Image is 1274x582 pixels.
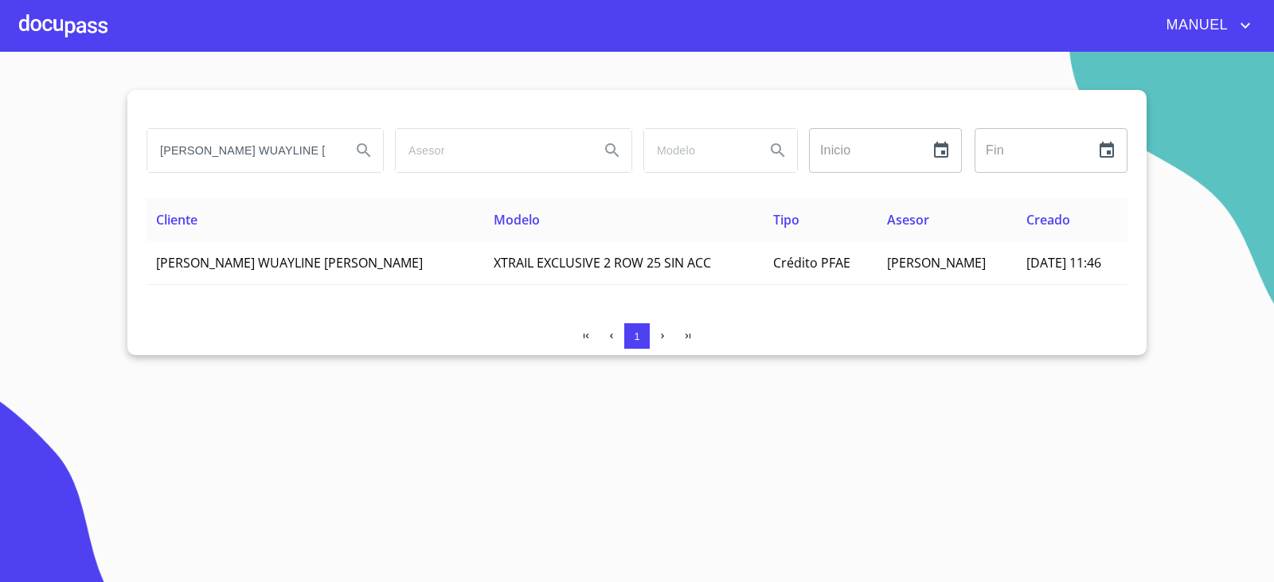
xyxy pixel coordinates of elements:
button: 1 [624,323,650,349]
span: 1 [634,330,639,342]
button: account of current user [1155,13,1255,38]
span: [PERSON_NAME] [887,254,986,271]
input: search [644,129,752,172]
button: Search [593,131,631,170]
span: XTRAIL EXCLUSIVE 2 ROW 25 SIN ACC [494,254,711,271]
span: Cliente [156,211,197,229]
button: Search [759,131,797,170]
span: Modelo [494,211,540,229]
button: Search [345,131,383,170]
span: Asesor [887,211,929,229]
span: Tipo [773,211,799,229]
span: [PERSON_NAME] WUAYLINE [PERSON_NAME] [156,254,423,271]
input: search [147,129,338,172]
span: Crédito PFAE [773,254,850,271]
span: MANUEL [1155,13,1236,38]
span: Creado [1026,211,1070,229]
input: search [396,129,587,172]
span: [DATE] 11:46 [1026,254,1101,271]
